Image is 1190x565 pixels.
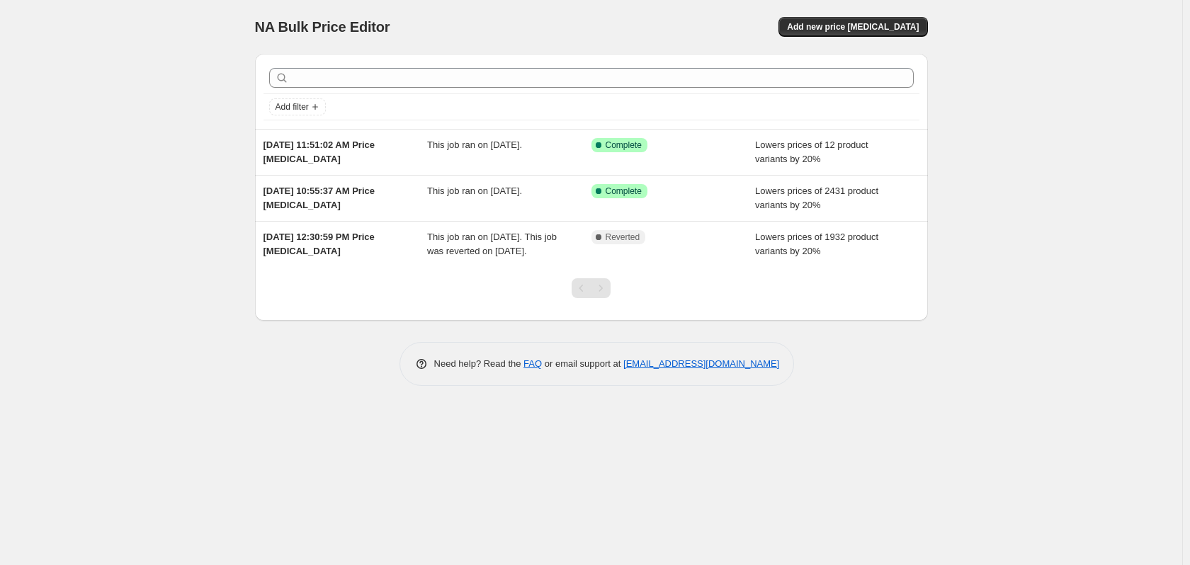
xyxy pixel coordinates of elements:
[276,101,309,113] span: Add filter
[434,358,524,369] span: Need help? Read the
[263,139,375,164] span: [DATE] 11:51:02 AM Price [MEDICAL_DATA]
[523,358,542,369] a: FAQ
[755,232,878,256] span: Lowers prices of 1932 product variants by 20%
[623,358,779,369] a: [EMAIL_ADDRESS][DOMAIN_NAME]
[755,139,868,164] span: Lowers prices of 12 product variants by 20%
[606,186,642,197] span: Complete
[263,232,375,256] span: [DATE] 12:30:59 PM Price [MEDICAL_DATA]
[255,19,390,35] span: NA Bulk Price Editor
[427,232,557,256] span: This job ran on [DATE]. This job was reverted on [DATE].
[778,17,927,37] button: Add new price [MEDICAL_DATA]
[606,139,642,151] span: Complete
[606,232,640,243] span: Reverted
[572,278,611,298] nav: Pagination
[787,21,919,33] span: Add new price [MEDICAL_DATA]
[427,186,522,196] span: This job ran on [DATE].
[427,139,522,150] span: This job ran on [DATE].
[263,186,375,210] span: [DATE] 10:55:37 AM Price [MEDICAL_DATA]
[542,358,623,369] span: or email support at
[755,186,878,210] span: Lowers prices of 2431 product variants by 20%
[269,98,326,115] button: Add filter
